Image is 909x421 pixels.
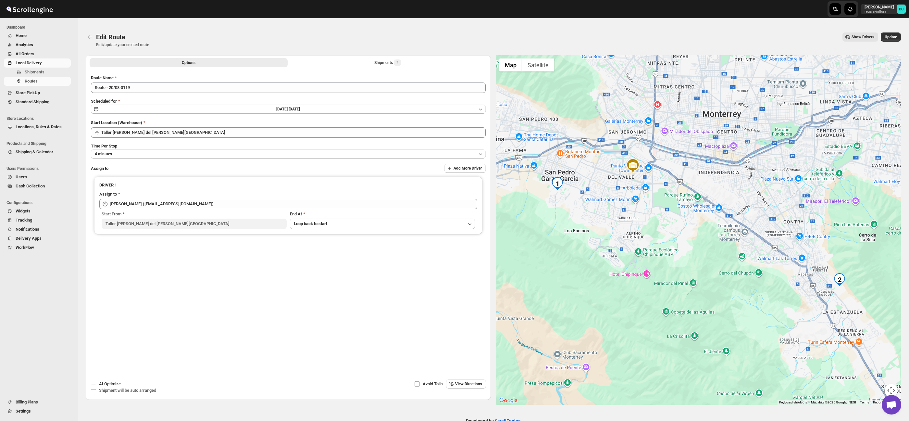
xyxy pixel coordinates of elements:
[6,25,73,30] span: Dashboard
[873,401,899,404] a: Report a map error
[16,124,62,129] span: Locations, Rules & Rates
[16,99,49,104] span: Standard Shipping
[16,42,33,47] span: Analytics
[454,166,482,171] span: Add More Driver
[498,396,519,405] a: Open this area in Google Maps (opens a new window)
[6,141,73,146] span: Products and Shipping
[16,227,39,232] span: Notifications
[16,149,53,154] span: Shipping & Calendar
[91,149,486,159] button: 4 minutes
[16,209,31,213] span: Widgets
[91,105,486,114] button: [DATE]|[DATE]
[99,388,156,393] span: Shipment will be auto arranged
[4,243,71,252] button: WorkFlow
[99,182,477,188] h3: DRIVER 1
[25,79,38,83] span: Routes
[498,396,519,405] img: Google
[91,83,486,93] input: Eg: Bengaluru Route
[842,32,878,42] button: Show Drivers
[16,245,34,250] span: WorkFlow
[16,184,45,188] span: Cash Collection
[551,177,564,190] div: 1
[882,395,901,415] a: Open chat
[16,218,32,223] span: Tracking
[16,400,38,404] span: Billing Plans
[4,31,71,40] button: Home
[16,236,42,241] span: Delivery Apps
[885,34,897,40] span: Update
[897,5,906,14] span: DAVID CORONADO
[110,199,477,209] input: Search assignee
[91,144,117,148] span: Time Per Stop
[499,58,522,71] button: Show street map
[182,60,195,65] span: Options
[91,75,114,80] span: Route Name
[4,407,71,416] button: Settings
[4,225,71,234] button: Notifications
[96,33,125,41] span: Edit Route
[861,4,906,14] button: User menu
[860,401,869,404] a: Terms
[91,166,108,171] span: Assign to
[95,151,112,157] span: 4 minutes
[6,116,73,121] span: Store Locations
[899,7,903,11] text: DC
[885,384,898,397] button: Map camera controls
[16,33,27,38] span: Home
[290,219,475,229] button: Loop back to start
[290,211,475,217] div: End At
[455,381,482,387] span: View Directions
[865,5,894,10] p: [PERSON_NAME]
[6,166,73,171] span: Users Permissions
[522,58,554,71] button: Show satellite imagery
[4,49,71,58] button: All Orders
[865,10,894,14] p: regala-inflora
[16,60,42,65] span: Local Delivery
[4,207,71,216] button: Widgets
[4,77,71,86] button: Routes
[444,164,486,173] button: Add More Driver
[6,200,73,205] span: Configurations
[16,174,27,179] span: Users
[446,379,486,389] button: View Directions
[4,172,71,182] button: Users
[881,32,901,42] button: Update
[5,1,54,17] img: ScrollEngine
[833,273,846,286] div: 2
[423,381,443,386] span: Avoid Tolls
[294,221,327,226] span: Loop back to start
[4,147,71,157] button: Shipping & Calendar
[276,107,289,111] span: [DATE] |
[4,216,71,225] button: Tracking
[4,398,71,407] button: Billing Plans
[86,70,491,315] div: All Route Options
[101,127,486,138] input: Search location
[779,400,807,405] button: Keyboard shortcuts
[4,40,71,49] button: Analytics
[374,59,401,66] div: Shipments
[91,120,142,125] span: Start Location (Warehouse)
[99,191,117,198] div: Assign to
[16,409,31,414] span: Settings
[396,60,399,65] span: 2
[4,68,71,77] button: Shipments
[4,234,71,243] button: Delivery Apps
[289,107,300,111] span: [DATE]
[91,99,117,104] span: Scheduled for
[16,90,40,95] span: Store PickUp
[4,182,71,191] button: Cash Collection
[86,32,95,42] button: Routes
[25,70,44,74] span: Shipments
[99,381,121,386] span: AI Optimize
[16,51,34,56] span: All Orders
[289,58,487,67] button: Selected Shipments
[90,58,288,67] button: All Route Options
[811,401,856,404] span: Map data ©2025 Google, INEGI
[102,211,121,216] span: Start From
[852,34,874,40] span: Show Drivers
[4,122,71,132] button: Locations, Rules & Rates
[96,42,149,47] p: Edit/update your created route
